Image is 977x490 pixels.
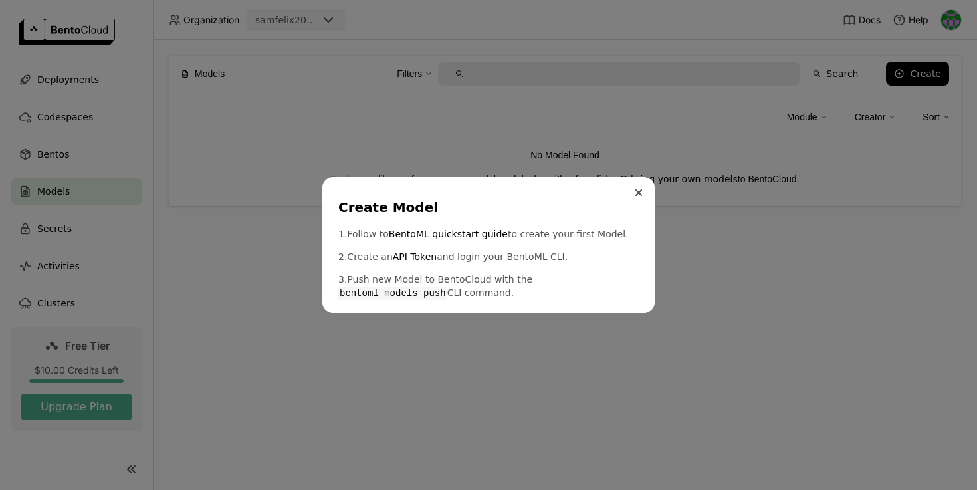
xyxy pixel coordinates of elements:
[338,287,447,300] code: bentoml models push
[389,227,508,241] a: BentoML quickstart guide
[338,227,639,241] p: 1. Follow to to create your first Model.
[338,273,639,300] p: 3. Push new Model to BentoCloud with the CLI command.
[631,185,647,201] button: Close
[322,177,655,313] div: dialog
[338,198,633,217] div: Create Model
[393,250,437,263] a: API Token
[338,250,639,263] p: 2. Create an and login your BentoML CLI.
